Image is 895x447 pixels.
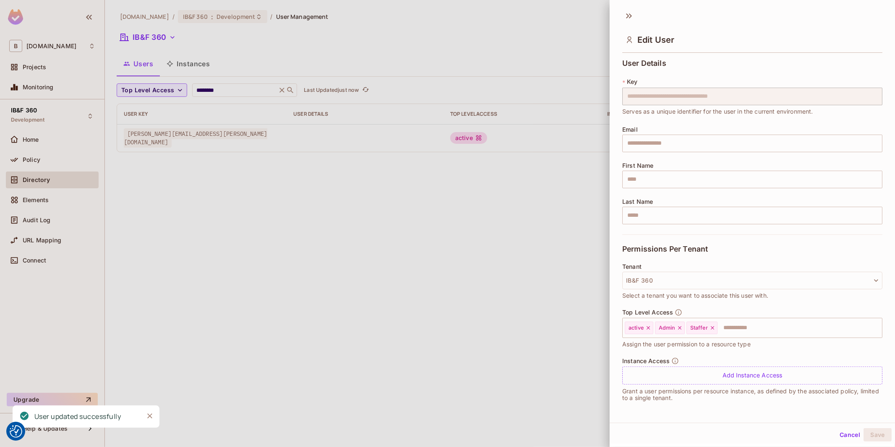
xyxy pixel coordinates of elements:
[622,340,751,349] span: Assign the user permission to a resource type
[10,425,22,438] img: Revisit consent button
[655,322,685,334] div: Admin
[622,263,642,270] span: Tenant
[836,428,864,442] button: Cancel
[686,322,718,334] div: Staffer
[659,325,675,331] span: Admin
[144,410,156,422] button: Close
[622,126,638,133] span: Email
[622,59,666,68] span: User Details
[627,78,637,85] span: Key
[622,272,882,289] button: IB&F 360
[637,35,674,45] span: Edit User
[622,366,882,385] div: Add Instance Access
[34,411,121,422] div: User updated successfully
[10,425,22,438] button: Consent Preferences
[622,107,813,116] span: Serves as a unique identifier for the user in the current environment.
[622,358,670,364] span: Instance Access
[622,198,653,205] span: Last Name
[629,325,644,331] span: active
[622,245,708,253] span: Permissions Per Tenant
[622,162,654,169] span: First Name
[622,291,768,300] span: Select a tenant you want to associate this user with.
[625,322,653,334] div: active
[622,388,882,401] p: Grant a user permissions per resource instance, as defined by the associated policy, limited to a...
[690,325,708,331] span: Staffer
[622,309,673,316] span: Top Level Access
[864,428,892,442] button: Save
[878,327,879,328] button: Open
